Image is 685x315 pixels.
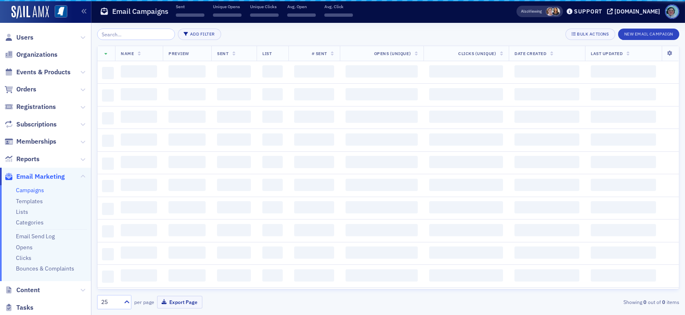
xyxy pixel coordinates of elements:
strong: 0 [661,298,667,306]
span: ‌ [262,88,282,100]
a: Categories [16,219,44,226]
a: Lists [16,208,28,215]
span: ‌ [591,179,656,191]
span: ‌ [346,269,418,282]
img: SailAMX [11,6,49,19]
span: ‌ [429,133,503,146]
button: [DOMAIN_NAME] [607,9,663,14]
span: ‌ [514,201,579,213]
a: Content [4,286,40,295]
span: ‌ [429,156,503,168]
span: ‌ [217,269,251,282]
span: ‌ [213,13,242,17]
span: ‌ [294,201,334,213]
a: Organizations [4,50,58,59]
span: ‌ [346,179,418,191]
span: ‌ [591,246,656,259]
span: ‌ [294,246,334,259]
span: ‌ [294,133,334,146]
span: ‌ [121,88,157,100]
span: ‌ [514,269,579,282]
span: ‌ [102,203,114,215]
span: ‌ [217,246,251,259]
a: Email Marketing [4,172,65,181]
a: Campaigns [16,186,44,194]
span: # Sent [312,51,327,56]
span: Lydia Carlisle [546,7,554,16]
span: ‌ [591,65,656,78]
span: ‌ [346,65,418,78]
div: [DOMAIN_NAME] [614,8,660,15]
a: Reports [4,155,40,164]
span: Tasks [16,303,33,312]
a: Subscriptions [4,120,57,129]
span: ‌ [514,65,579,78]
a: Email Send Log [16,233,55,240]
span: ‌ [262,224,282,236]
span: ‌ [102,157,114,170]
span: ‌ [346,111,418,123]
span: ‌ [262,111,282,123]
span: Subscriptions [16,120,57,129]
span: ‌ [429,201,503,213]
div: Also [521,9,529,14]
span: ‌ [294,111,334,123]
span: ‌ [102,89,114,102]
div: 25 [101,298,119,306]
span: Name [121,51,134,56]
span: ‌ [346,156,418,168]
span: ‌ [262,246,282,259]
span: Content [16,286,40,295]
span: ‌ [429,269,503,282]
img: SailAMX [55,5,67,18]
a: View Homepage [49,5,67,19]
span: ‌ [217,179,251,191]
a: Bounces & Complaints [16,265,74,272]
span: ‌ [102,135,114,147]
span: Memberships [16,137,56,146]
span: ‌ [514,179,579,191]
span: Events & Products [16,68,71,77]
a: Orders [4,85,36,94]
strong: 0 [642,298,648,306]
span: ‌ [121,246,157,259]
span: ‌ [168,156,206,168]
p: Unique Clicks [250,4,279,9]
span: ‌ [294,88,334,100]
div: Bulk Actions [577,32,609,36]
span: Preview [168,51,189,56]
a: Opens [16,244,33,251]
span: ‌ [168,246,206,259]
span: ‌ [514,88,579,100]
span: ‌ [514,111,579,123]
span: ‌ [591,88,656,100]
div: Support [574,8,602,15]
span: ‌ [217,111,251,123]
input: Search… [97,29,175,40]
span: ‌ [429,224,503,236]
span: ‌ [287,13,316,17]
span: ‌ [324,13,353,17]
span: ‌ [121,224,157,236]
p: Avg. Open [287,4,316,9]
span: Opens (Unique) [374,51,411,56]
span: ‌ [168,133,206,146]
a: Memberships [4,137,56,146]
span: ‌ [102,225,114,237]
a: Events & Products [4,68,71,77]
span: ‌ [262,201,282,213]
span: ‌ [217,156,251,168]
span: ‌ [168,88,206,100]
span: ‌ [262,269,282,282]
span: ‌ [591,201,656,213]
span: ‌ [591,224,656,236]
span: ‌ [346,201,418,213]
span: ‌ [217,88,251,100]
span: ‌ [262,179,282,191]
span: Clicks (Unique) [458,51,496,56]
span: ‌ [168,65,206,78]
span: ‌ [591,156,656,168]
button: Export Page [157,296,202,308]
span: ‌ [591,269,656,282]
span: ‌ [168,201,206,213]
